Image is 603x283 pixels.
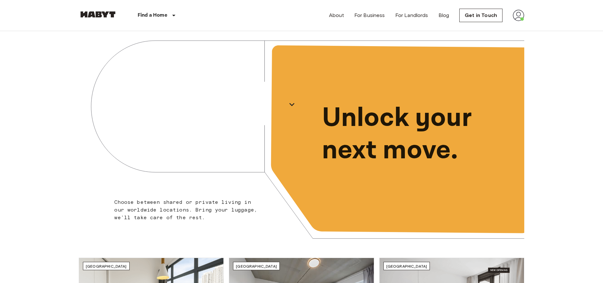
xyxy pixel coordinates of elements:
[79,11,117,18] img: Habyt
[386,264,427,269] span: [GEOGRAPHIC_DATA]
[395,12,428,19] a: For Landlords
[354,12,385,19] a: For Business
[438,12,449,19] a: Blog
[236,264,277,269] span: [GEOGRAPHIC_DATA]
[459,9,502,22] a: Get in Touch
[86,264,127,269] span: [GEOGRAPHIC_DATA]
[114,198,261,221] p: Choose between shared or private living in our worldwide locations. Bring your luggage, we'll tak...
[329,12,344,19] a: About
[322,102,514,167] p: Unlock your next move.
[138,12,167,19] p: Find a Home
[513,10,524,21] img: avatar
